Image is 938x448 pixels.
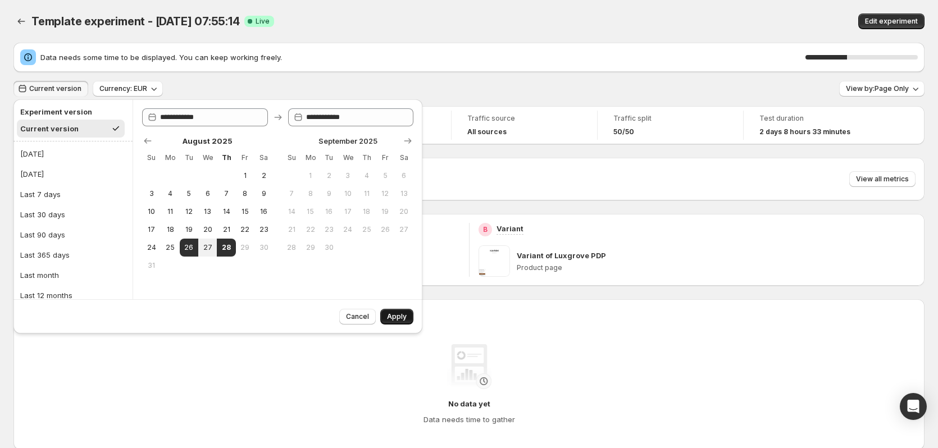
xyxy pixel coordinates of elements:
span: Th [362,153,371,162]
button: Saturday August 2 2025 [254,167,273,185]
button: Thursday August 14 2025 [217,203,235,221]
th: Wednesday [198,149,217,167]
th: Monday [161,149,179,167]
button: Last 12 months [17,286,129,304]
button: Tuesday September 16 2025 [320,203,338,221]
button: Start of range Tuesday August 26 2025 [180,239,198,257]
span: 17 [147,225,156,234]
button: Sunday September 7 2025 [283,185,301,203]
span: 27 [399,225,409,234]
div: Last 90 days [20,229,65,240]
button: Last 30 days [17,205,129,223]
button: Wednesday August 6 2025 [198,185,217,203]
span: 24 [343,225,353,234]
button: Sunday August 17 2025 [142,221,161,239]
span: 23 [324,225,334,234]
span: 20 [203,225,212,234]
button: Friday August 1 2025 [236,167,254,185]
h4: Data needs time to gather [424,414,515,425]
span: 24 [147,243,156,252]
button: Tuesday September 30 2025 [320,239,338,257]
span: Current version [29,84,81,93]
button: Apply [380,309,413,324]
span: 14 [287,207,297,216]
span: 10 [343,189,353,198]
button: Friday September 19 2025 [376,203,394,221]
span: 14 [221,207,231,216]
span: 26 [184,243,194,252]
th: Friday [236,149,254,167]
button: Tuesday September 23 2025 [320,221,338,239]
button: Tuesday September 2 2025 [320,167,338,185]
button: Sunday September 21 2025 [283,221,301,239]
th: Saturday [395,149,413,167]
button: Friday August 22 2025 [236,221,254,239]
span: 22 [306,225,315,234]
span: Test duration [759,114,874,123]
th: Wednesday [339,149,357,167]
span: 2 days 8 hours 33 minutes [759,127,850,136]
button: Friday September 5 2025 [376,167,394,185]
span: Fr [240,153,250,162]
h2: B [483,225,488,234]
button: View by:Page Only [839,81,925,97]
span: 30 [324,243,334,252]
span: 28 [287,243,297,252]
p: Variant [497,223,523,234]
button: Monday August 4 2025 [161,185,179,203]
th: Thursday [217,149,235,167]
span: Traffic split [613,114,727,123]
span: 7 [221,189,231,198]
button: Friday August 8 2025 [236,185,254,203]
span: Fr [380,153,390,162]
span: We [343,153,353,162]
button: Saturday September 6 2025 [395,167,413,185]
span: Mo [165,153,175,162]
button: Cancel [339,309,376,324]
h2: Experiment version [20,106,121,117]
button: [DATE] [17,145,129,163]
button: Wednesday September 10 2025 [339,185,357,203]
span: 3 [343,171,353,180]
span: 15 [240,207,250,216]
button: Sunday August 3 2025 [142,185,161,203]
button: Tuesday August 19 2025 [180,221,198,239]
img: Variant of Luxgrove PDP [479,245,510,277]
button: Tuesday August 5 2025 [180,185,198,203]
span: Cancel [346,312,369,321]
div: Last 12 months [20,290,72,301]
button: Sunday August 10 2025 [142,203,161,221]
th: Sunday [283,149,301,167]
button: [DATE] [17,165,129,183]
button: Last 7 days [17,185,129,203]
button: Friday August 29 2025 [236,239,254,257]
button: Edit experiment [858,13,925,29]
button: Friday September 12 2025 [376,185,394,203]
span: 2 [259,171,268,180]
span: 4 [165,189,175,198]
div: Open Intercom Messenger [900,393,927,420]
span: 3 [147,189,156,198]
span: Live [256,17,270,26]
span: 50/50 [613,127,634,136]
button: Tuesday August 12 2025 [180,203,198,221]
span: 12 [380,189,390,198]
button: Last month [17,266,129,284]
span: View by: Page Only [846,84,909,93]
h4: All sources [467,127,507,136]
span: 22 [240,225,250,234]
button: Tuesday September 9 2025 [320,185,338,203]
button: Wednesday September 3 2025 [339,167,357,185]
th: Thursday [357,149,376,167]
span: Data needs some time to be displayed. You can keep working freely. [40,52,805,63]
span: 29 [240,243,250,252]
button: Show next month, October 2025 [400,133,416,149]
span: View all metrics [856,175,909,184]
button: Wednesday September 17 2025 [339,203,357,221]
span: 19 [184,225,194,234]
span: 28 [221,243,231,252]
span: 30 [259,243,268,252]
span: 9 [324,189,334,198]
button: Thursday September 4 2025 [357,167,376,185]
a: Traffic split50/50 [613,113,727,138]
